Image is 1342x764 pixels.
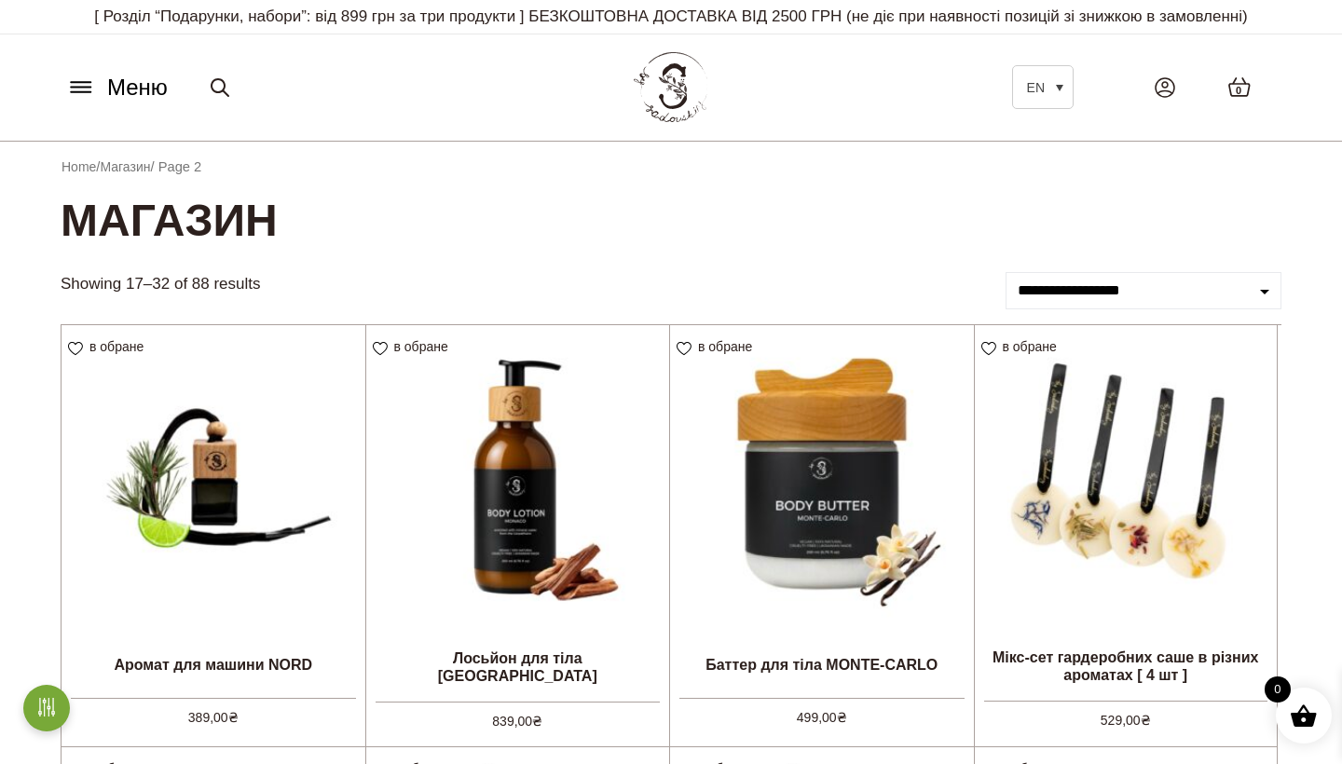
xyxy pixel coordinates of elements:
[670,325,974,728] a: Баттер для тіла MONTE-CARLO 499,00₴
[1003,339,1057,354] span: в обране
[373,342,388,356] img: unfavourite.svg
[1265,676,1291,703] span: 0
[492,714,542,729] bdi: 839,00
[532,714,542,729] span: ₴
[837,710,847,725] span: ₴
[1209,58,1270,116] a: 0
[188,710,239,725] bdi: 389,00
[1006,272,1281,309] select: Shop order
[61,70,173,105] button: Меню
[62,325,365,728] a: Аромат для машини NORD 389,00₴
[62,157,1280,177] nav: Breadcrumb
[975,325,1278,727] a: Мікс-сет гардеробних саше в різних ароматах [ 4 шт ] 529,00₴
[981,342,996,356] img: unfavourite.svg
[62,159,96,174] a: Home
[68,339,150,354] a: в обране
[394,339,448,354] span: в обране
[373,339,455,354] a: в обране
[1141,713,1151,728] span: ₴
[107,71,168,104] span: Меню
[366,325,670,728] a: Лосьйон для тіла [GEOGRAPHIC_DATA] 839,00₴
[366,642,670,692] h2: Лосьйон для тіла [GEOGRAPHIC_DATA]
[1012,65,1074,109] a: EN
[975,641,1278,691] h2: Мікс-сет гардеробних саше в різних ароматах [ 4 шт ]
[634,52,708,122] img: BY SADOVSKIY
[981,339,1063,354] a: в обране
[1101,713,1151,728] bdi: 529,00
[797,710,847,725] bdi: 499,00
[61,273,261,295] p: Showing 17–32 of 88 results
[228,710,239,725] span: ₴
[1027,80,1045,95] span: EN
[100,159,150,174] a: Магазин
[677,339,759,354] a: в обране
[61,192,1281,250] h1: Магазин
[62,642,365,689] h2: Аромат для машини NORD
[1236,83,1241,99] span: 0
[89,339,144,354] span: в обране
[698,339,752,354] span: в обране
[677,342,692,356] img: unfavourite.svg
[68,342,83,356] img: unfavourite.svg
[670,642,974,689] h2: Баттер для тіла MONTE-CARLO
